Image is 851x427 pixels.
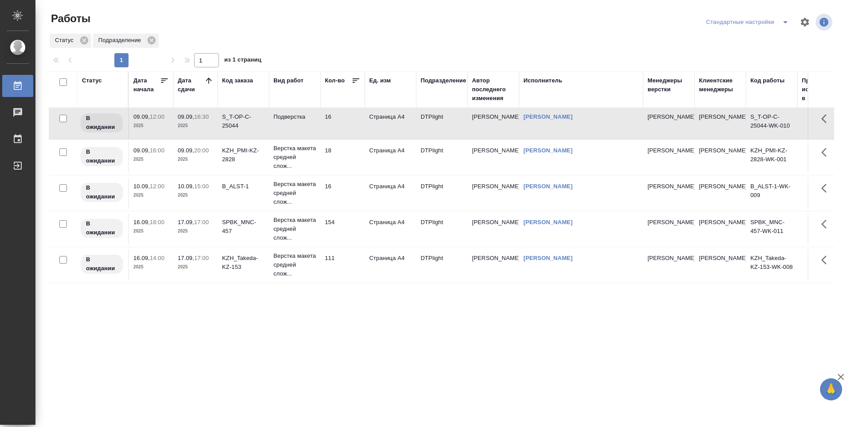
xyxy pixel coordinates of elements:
[178,147,194,154] p: 09.09,
[746,249,797,280] td: KZH_Takeda-KZ-153-WK-008
[320,249,365,280] td: 111
[86,183,117,201] p: В ожидании
[416,213,468,245] td: DTPlight
[178,227,213,236] p: 2025
[133,219,150,225] p: 16.09,
[365,249,416,280] td: Страница А4
[133,147,150,154] p: 09.09,
[648,76,690,94] div: Менеджеры верстки
[416,178,468,209] td: DTPlight
[369,76,391,85] div: Ед. изм
[468,213,519,245] td: [PERSON_NAME]
[365,108,416,139] td: Страница А4
[802,76,842,103] div: Прогресс исполнителя в SC
[523,147,573,154] a: [PERSON_NAME]
[150,147,164,154] p: 16:00
[150,183,164,190] p: 12:00
[695,142,746,173] td: [PERSON_NAME]
[222,76,253,85] div: Код заказа
[133,255,150,261] p: 16.09,
[468,142,519,173] td: [PERSON_NAME]
[416,249,468,280] td: DTPlight
[816,213,837,235] button: Здесь прячутся важные кнопки
[194,147,209,154] p: 20:00
[222,182,265,191] div: B_ALST-1
[648,182,690,191] p: [PERSON_NAME]
[178,121,213,130] p: 2025
[133,121,169,130] p: 2025
[648,218,690,227] p: [PERSON_NAME]
[365,213,416,245] td: Страница А4
[523,183,573,190] a: [PERSON_NAME]
[133,183,150,190] p: 10.09,
[816,14,834,31] span: Посмотреть информацию
[320,108,365,139] td: 16
[695,178,746,209] td: [PERSON_NAME]
[178,255,194,261] p: 17.09,
[150,219,164,225] p: 18:00
[222,254,265,272] div: KZH_Takeda-KZ-153
[178,183,194,190] p: 10.09,
[222,218,265,236] div: SPBK_MNC-457
[133,227,169,236] p: 2025
[704,15,794,29] div: split button
[695,213,746,245] td: [PERSON_NAME]
[222,146,265,164] div: KZH_PMI-KZ-2828
[695,108,746,139] td: [PERSON_NAME]
[273,76,304,85] div: Вид работ
[472,76,515,103] div: Автор последнего изменения
[325,76,345,85] div: Кол-во
[194,219,209,225] p: 17:00
[416,142,468,173] td: DTPlight
[273,216,316,242] p: Верстка макета средней слож...
[416,108,468,139] td: DTPlight
[320,142,365,173] td: 18
[699,76,742,94] div: Клиентские менеджеры
[273,144,316,171] p: Верстка макета средней слож...
[178,219,194,225] p: 17.09,
[55,36,77,45] p: Статус
[178,155,213,164] p: 2025
[178,113,194,120] p: 09.09,
[523,113,573,120] a: [PERSON_NAME]
[133,76,160,94] div: Дата начала
[133,191,169,200] p: 2025
[178,263,213,272] p: 2025
[523,255,573,261] a: [PERSON_NAME]
[178,191,213,200] p: 2025
[133,155,169,164] p: 2025
[82,76,102,85] div: Статус
[86,148,117,165] p: В ожидании
[816,108,837,129] button: Здесь прячутся важные кнопки
[150,255,164,261] p: 14:00
[50,34,91,48] div: Статус
[80,254,124,275] div: Исполнитель назначен, приступать к работе пока рано
[194,113,209,120] p: 16:30
[523,76,562,85] div: Исполнитель
[421,76,466,85] div: Подразделение
[49,12,90,26] span: Работы
[816,178,837,199] button: Здесь прячутся важные кнопки
[648,254,690,263] p: [PERSON_NAME]
[224,54,262,67] span: из 1 страниц
[194,183,209,190] p: 15:00
[648,146,690,155] p: [PERSON_NAME]
[150,113,164,120] p: 12:00
[273,180,316,206] p: Верстка макета средней слож...
[273,252,316,278] p: Верстка макета средней слож...
[133,263,169,272] p: 2025
[816,249,837,271] button: Здесь прячутся важные кнопки
[648,113,690,121] p: [PERSON_NAME]
[86,114,117,132] p: В ожидании
[695,249,746,280] td: [PERSON_NAME]
[133,113,150,120] p: 09.09,
[468,178,519,209] td: [PERSON_NAME]
[523,219,573,225] a: [PERSON_NAME]
[750,76,785,85] div: Код работы
[80,218,124,239] div: Исполнитель назначен, приступать к работе пока рано
[273,113,316,121] p: Подверстка
[178,76,204,94] div: Дата сдачи
[194,255,209,261] p: 17:00
[98,36,144,45] p: Подразделение
[468,108,519,139] td: [PERSON_NAME]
